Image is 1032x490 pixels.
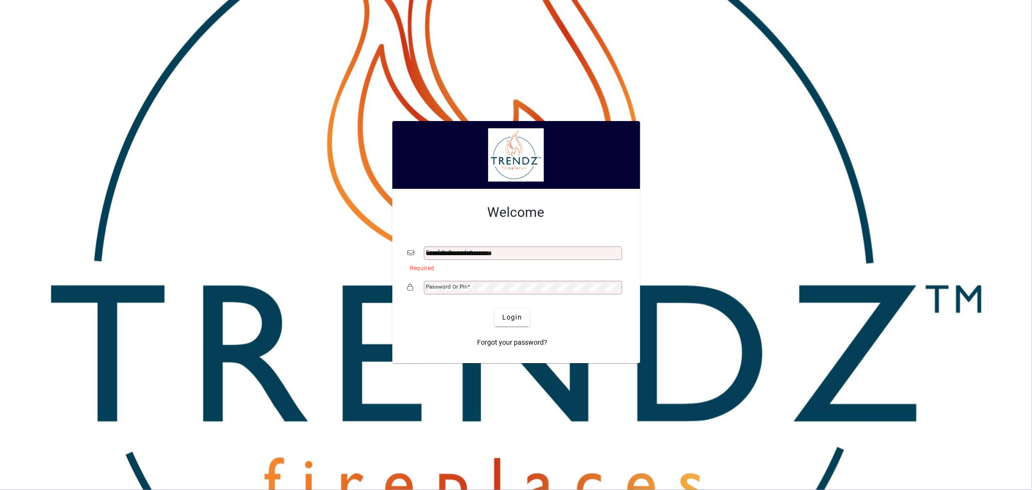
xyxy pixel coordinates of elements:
h2: Welcome [408,204,625,221]
span: Forgot your password? [477,337,547,348]
span: Login [502,312,522,322]
mat-error: Required [410,262,617,273]
mat-label: Email or Barcode [426,249,470,256]
mat-label: Password or Pin [426,283,468,290]
a: Forgot your password? [473,334,551,352]
button: Login [494,309,530,326]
